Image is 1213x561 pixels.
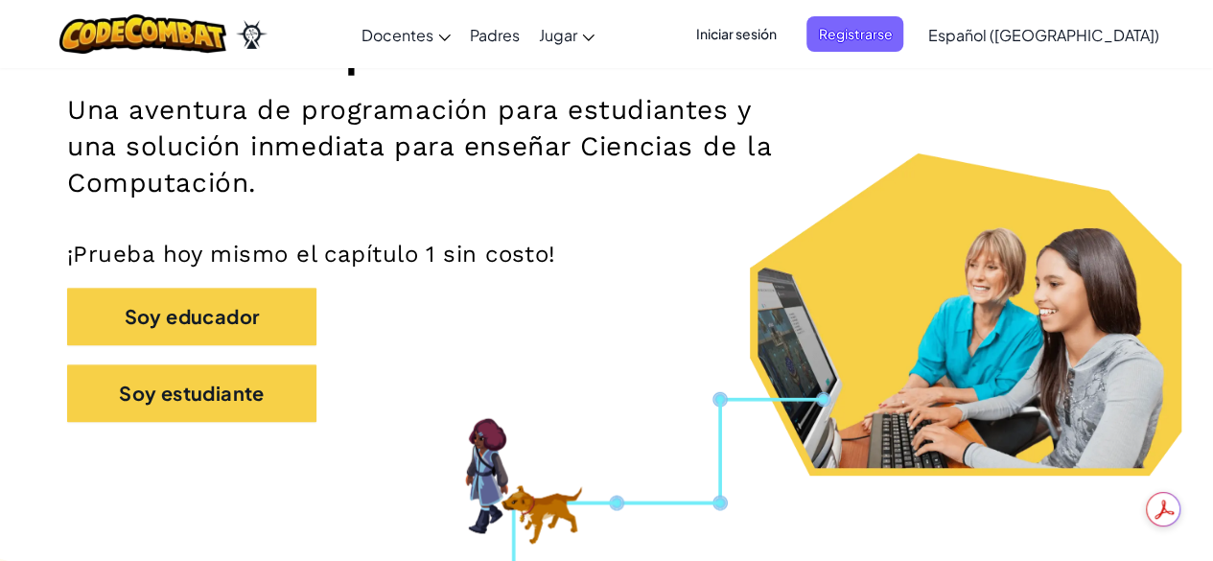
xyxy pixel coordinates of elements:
[927,25,1158,45] span: Español ([GEOGRAPHIC_DATA])
[539,25,577,45] span: Jugar
[362,25,433,45] span: Docentes
[59,14,227,54] img: CodeCombat logo
[67,364,316,422] button: Soy estudiante
[460,9,529,60] a: Padres
[529,9,604,60] a: Jugar
[806,16,903,52] button: Registrarse
[67,240,1146,269] p: ¡Prueba hoy mismo el capítulo 1 sin costo!
[67,92,790,201] h2: Una aventura de programación para estudiantes y una solución inmediata para enseñar Ciencias de l...
[918,9,1168,60] a: Español ([GEOGRAPHIC_DATA])
[352,9,460,60] a: Docentes
[67,288,316,345] button: Soy educador
[684,16,787,52] button: Iniciar sesión
[236,20,267,49] img: Ozaria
